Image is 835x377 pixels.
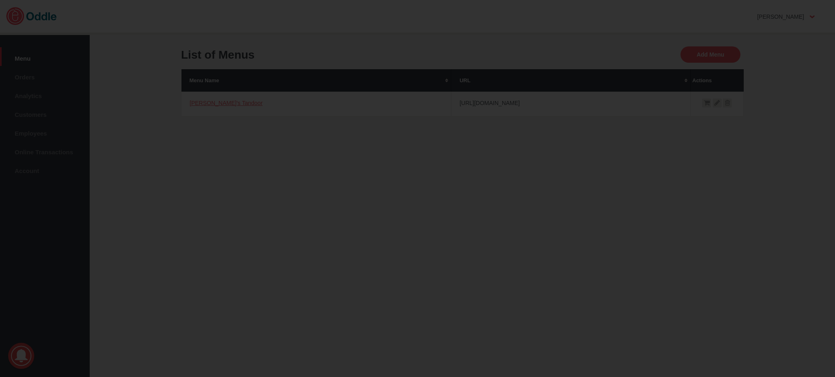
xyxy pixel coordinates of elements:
[451,69,691,92] th: URL: No sort applied, activate to apply an ascending sort
[691,69,744,92] th: Actions: No sort applied, sorting is disabled
[181,69,451,92] th: Menu Name: No sort applied, activate to apply an ascending sort
[4,128,86,137] span: Employees
[692,77,742,83] div: Actions
[181,48,458,61] h1: List of Menus
[451,92,691,116] td: [URL][DOMAIN_NAME]
[810,15,815,18] img: user-option-arrow.png
[680,46,740,63] button: Add Menu
[4,109,86,118] span: Customers
[4,147,86,156] span: Online Transactions
[4,53,86,62] span: Menu
[4,165,86,174] span: Account
[190,100,263,106] a: [PERSON_NAME]'s Tandoor
[4,90,86,99] span: Analytics
[459,77,682,83] div: URL
[757,13,804,20] strong: [PERSON_NAME]
[190,77,443,83] div: Menu Name
[4,72,86,81] span: Orders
